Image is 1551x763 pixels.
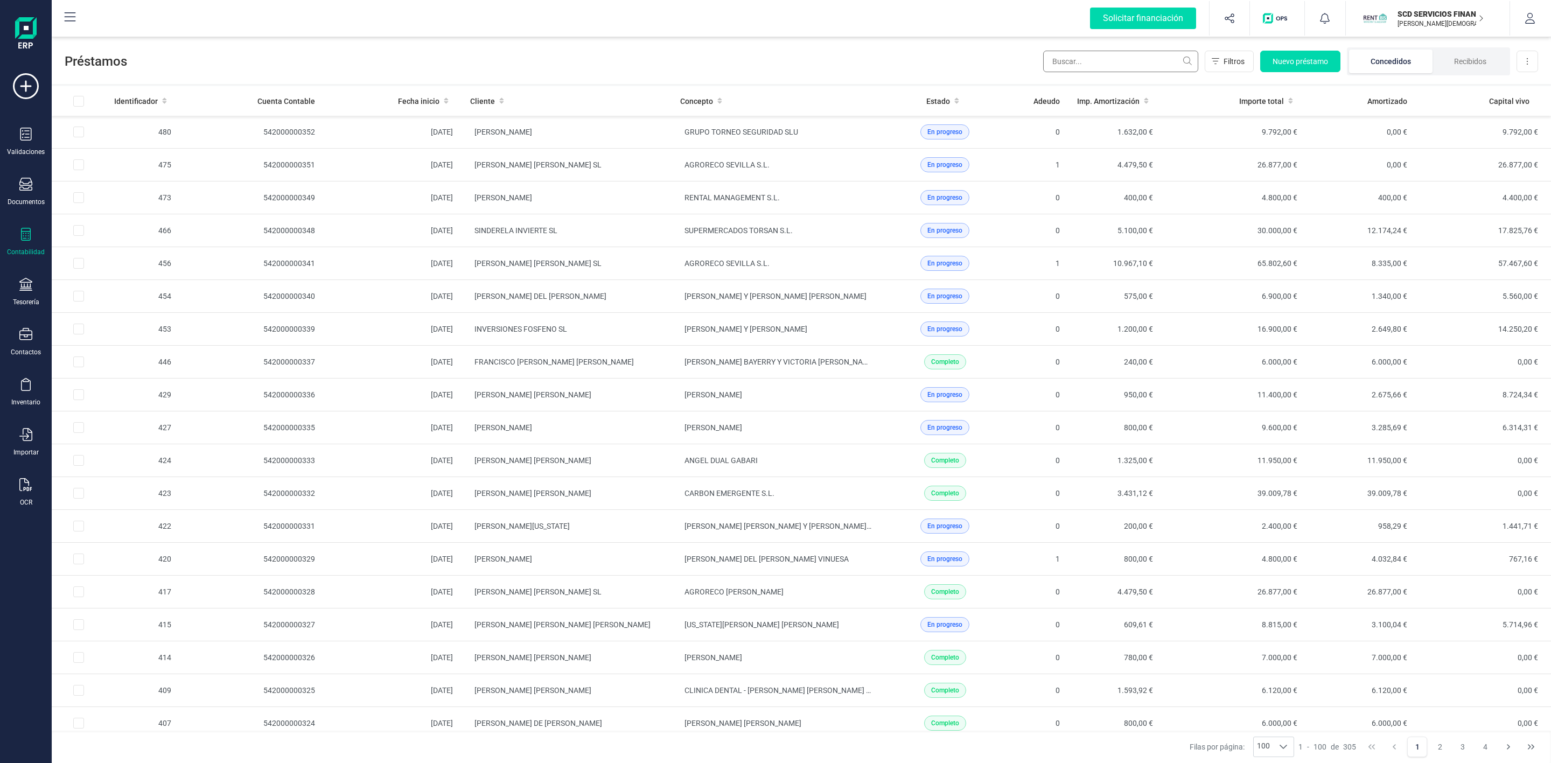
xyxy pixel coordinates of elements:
td: 0 [1009,116,1068,149]
td: [DATE] [324,576,462,608]
td: 6.120,00 € [1306,674,1415,707]
span: [PERSON_NAME] [684,390,742,399]
td: 542000000332 [180,477,324,510]
div: Row Selected 0655c2c8-3aa6-43a1-a181-62afd67d2c92 [73,389,84,400]
p: SCD SERVICIOS FINANCIEROS SL [1398,9,1484,19]
td: 8.335,00 € [1306,247,1415,280]
span: [PERSON_NAME] [474,555,532,563]
div: Row Selected 62d184b3-071b-4d7f-9b67-874fbbe0c852 [73,685,84,696]
td: 0,00 € [1416,641,1551,674]
td: 1.325,00 € [1068,444,1162,477]
span: En progreso [927,258,962,268]
div: Row Selected 8d1bd426-015f-46ad-8563-2b6199680617 [73,586,84,597]
span: [PERSON_NAME] [PERSON_NAME] [474,686,591,695]
div: Filas por página: [1190,737,1294,757]
div: Row Selected 7a880ed2-b66b-4fc8-979e-7292b8fe155d [73,324,84,334]
td: 0 [1009,411,1068,444]
td: 0 [1009,346,1068,379]
div: Row Selected 05bb1b0f-50bf-4617-b756-e5d92ddd15b9 [73,718,84,729]
span: [US_STATE][PERSON_NAME] [PERSON_NAME] [684,620,839,629]
button: Nuevo préstamo [1260,51,1340,72]
td: [DATE] [324,641,462,674]
td: 0,00 € [1306,116,1415,149]
div: Row Selected 6599c967-764c-4549-b952-354944343c58 [73,291,84,302]
span: [PERSON_NAME] Y [PERSON_NAME] [PERSON_NAME] [684,292,867,300]
td: 542000000335 [180,411,324,444]
span: 305 [1343,741,1356,752]
td: 0,00 € [1306,149,1415,181]
td: 0,00 € [1416,674,1551,707]
span: En progreso [927,291,962,301]
td: 1.593,92 € [1068,674,1162,707]
td: 575,00 € [1068,280,1162,313]
span: En progreso [927,620,962,629]
td: 780,00 € [1068,641,1162,674]
span: Estado [926,96,950,107]
td: 542000000324 [180,707,324,740]
td: 424 [106,444,180,477]
span: SUPERMERCADOS TORSAN S.L. [684,226,793,235]
span: Identificador [114,96,158,107]
td: 8.815,00 € [1162,608,1306,641]
span: AGRORECO SEVILLA S.L. [684,259,770,268]
td: 7.000,00 € [1162,641,1306,674]
td: 542000000333 [180,444,324,477]
td: 480 [106,116,180,149]
td: 5.100,00 € [1068,214,1162,247]
td: 417 [106,576,180,608]
td: [DATE] [324,313,462,346]
span: CLINICA DENTAL - [PERSON_NAME] [PERSON_NAME] [PERSON_NAME] [684,686,924,695]
td: 0 [1009,707,1068,740]
span: Préstamos [65,53,1043,70]
span: INVERSIONES FOSFENO SL [474,325,567,333]
td: 542000000337 [180,346,324,379]
li: Concedidos [1349,50,1433,73]
td: 1.441,71 € [1416,510,1551,543]
td: 5.714,96 € [1416,608,1551,641]
td: [DATE] [324,346,462,379]
td: [DATE] [324,608,462,641]
td: 4.032,84 € [1306,543,1415,576]
li: Recibidos [1433,50,1508,73]
td: 420 [106,543,180,576]
button: Page 4 [1475,737,1496,757]
span: Completo [931,685,959,695]
td: 950,00 € [1068,379,1162,411]
div: Contactos [11,348,41,356]
span: Imp. Amortización [1077,96,1140,107]
td: 466 [106,214,180,247]
td: 422 [106,510,180,543]
span: AGRORECO SEVILLA S.L. [684,160,770,169]
td: 475 [106,149,180,181]
td: 1 [1009,149,1068,181]
span: Completo [931,357,959,367]
span: En progreso [927,193,962,202]
span: Completo [931,653,959,662]
td: 542000000340 [180,280,324,313]
span: [PERSON_NAME] BAYERRY Y VICTORIA [PERSON_NAME] FORT [PERSON_NAME] [684,358,955,366]
td: [DATE] [324,116,462,149]
img: Logo Finanedi [15,17,37,52]
span: En progreso [927,423,962,432]
td: 11.950,00 € [1162,444,1306,477]
td: 4.800,00 € [1162,181,1306,214]
td: 454 [106,280,180,313]
div: Row Selected 28725273-d85e-4543-aa0a-9b87c4982158 [73,619,84,630]
td: 9.600,00 € [1162,411,1306,444]
div: Validaciones [7,148,45,156]
td: 0 [1009,313,1068,346]
span: FRANCISCO [PERSON_NAME] [PERSON_NAME] [474,358,634,366]
td: 542000000336 [180,379,324,411]
button: Next Page [1498,737,1519,757]
td: 9.792,00 € [1416,116,1551,149]
td: 10.967,10 € [1068,247,1162,280]
td: 30.000,00 € [1162,214,1306,247]
td: 4.479,50 € [1068,576,1162,608]
span: 1 [1298,741,1303,752]
td: 427 [106,411,180,444]
td: 6.000,00 € [1162,346,1306,379]
td: 0 [1009,444,1068,477]
td: 200,00 € [1068,510,1162,543]
div: Documentos [8,198,45,206]
td: 3.285,69 € [1306,411,1415,444]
